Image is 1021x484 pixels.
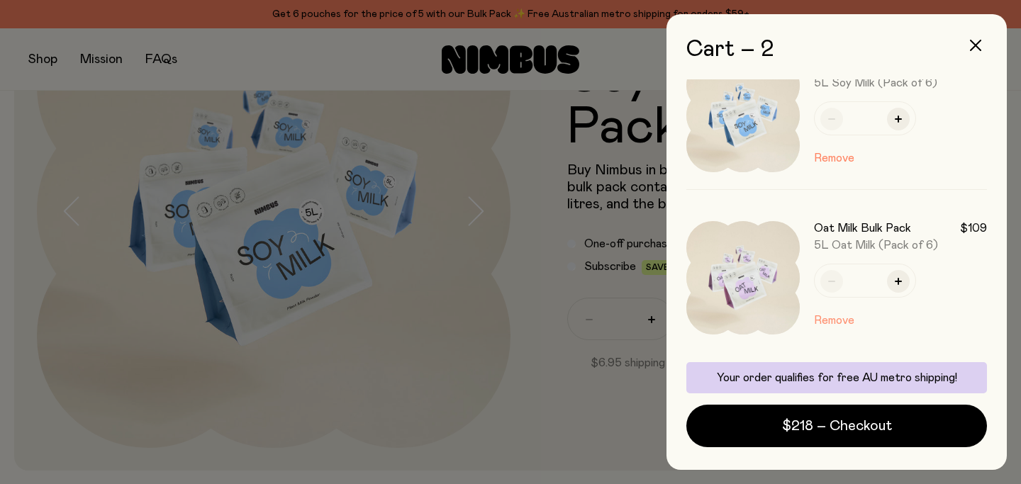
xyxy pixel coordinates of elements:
button: Remove [814,150,854,167]
button: Remove [814,312,854,329]
button: $218 – Checkout [686,405,987,447]
span: $109 [960,221,987,235]
span: $218 – Checkout [782,416,892,436]
span: 5L Oat Milk (Pack of 6) [814,240,938,251]
h3: Oat Milk Bulk Pack [814,221,911,235]
span: 5L Soy Milk (Pack of 6) [814,77,937,89]
p: Your order qualifies for free AU metro shipping! [695,371,978,385]
h2: Cart – 2 [686,37,987,62]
